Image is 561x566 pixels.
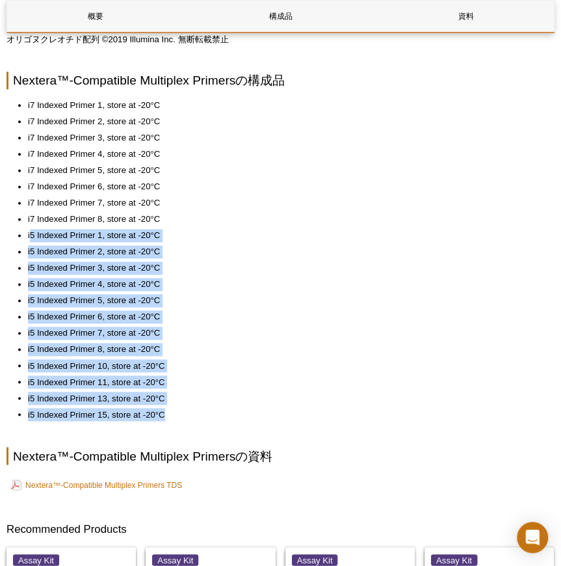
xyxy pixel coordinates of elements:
p: オリゴヌクレオチド配列 ©2019 Illumina Inc. 無断転載禁止 [7,33,554,46]
span: Assay Kit [152,554,198,565]
li: i7 Indexed Primer 1, store at -20°C [28,99,541,112]
li: i7 Indexed Primer 5, store at -20°C [28,164,541,177]
span: Assay Kit [13,554,59,565]
div: Open Intercom Messenger [517,522,548,553]
li: i7 Indexed Primer 2, store at -20°C [28,115,541,128]
h3: Recommended Products [7,521,554,537]
span: Assay Kit [431,554,477,565]
li: i7 Indexed Primer 7, store at -20°C [28,196,541,209]
li: i7 Indexed Primer 3, store at -20°C [28,131,541,144]
li: i5 Indexed Primer 7, store at -20°C [28,327,541,340]
li: i5 Indexed Primer 8, store at -20°C [28,343,541,356]
li: i5 Indexed Primer 5, store at -20°C [28,294,541,307]
li: i5 Indexed Primer 2, store at -20°C [28,245,541,258]
li: i5 Indexed Primer 10, store at -20°C [28,359,541,372]
li: i5 Indexed Primer 1, store at -20°C [28,229,541,242]
a: 構成品 [192,1,369,32]
a: 概要 [7,1,183,32]
li: i7 Indexed Primer 4, store at -20°C [28,148,541,161]
li: i5 Indexed Primer 3, store at -20°C [28,262,541,275]
span: Assay Kit [292,554,338,565]
li: i5 Indexed Primer 11, store at -20°C [28,375,541,388]
li: i5 Indexed Primer 6, store at -20°C [28,310,541,323]
li: i7 Indexed Primer 6, store at -20°C [28,180,541,193]
li: i7 Indexed Primer 8, store at -20°C [28,213,541,226]
a: 資料 [378,1,554,32]
li: i5 Indexed Primer 15, store at -20°C [28,408,541,421]
h2: Nextera™-Compatible Multiplex Primersの資料 [7,447,554,465]
a: Nextera™-Compatible Multiplex Primers TDS [11,477,182,492]
li: i5 Indexed Primer 4, store at -20°C [28,278,541,291]
li: i5 Indexed Primer 13, store at -20°C [28,392,541,405]
h2: Nextera™-Compatible Multiplex Primersの構成品 [7,72,554,89]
